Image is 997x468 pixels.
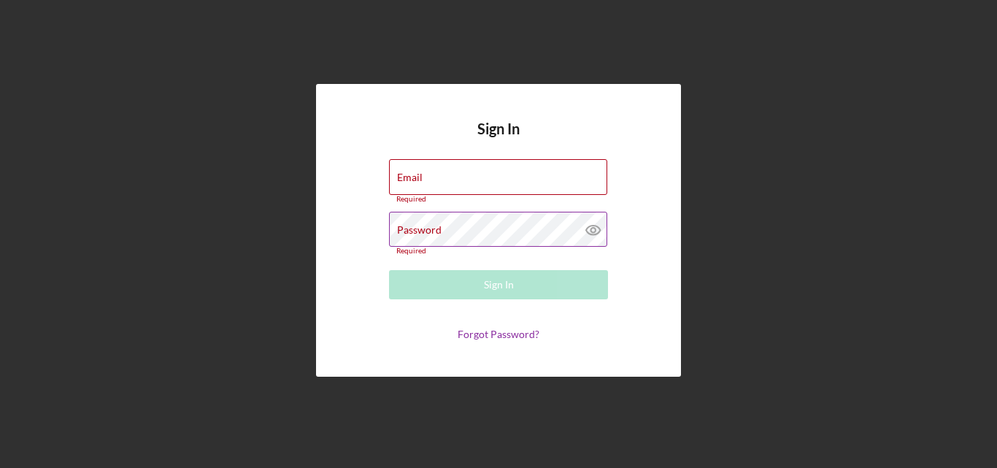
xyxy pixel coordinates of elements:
[397,224,442,236] label: Password
[477,120,520,159] h4: Sign In
[484,270,514,299] div: Sign In
[389,270,608,299] button: Sign In
[389,195,608,204] div: Required
[458,328,539,340] a: Forgot Password?
[389,247,608,256] div: Required
[397,172,423,183] label: Email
